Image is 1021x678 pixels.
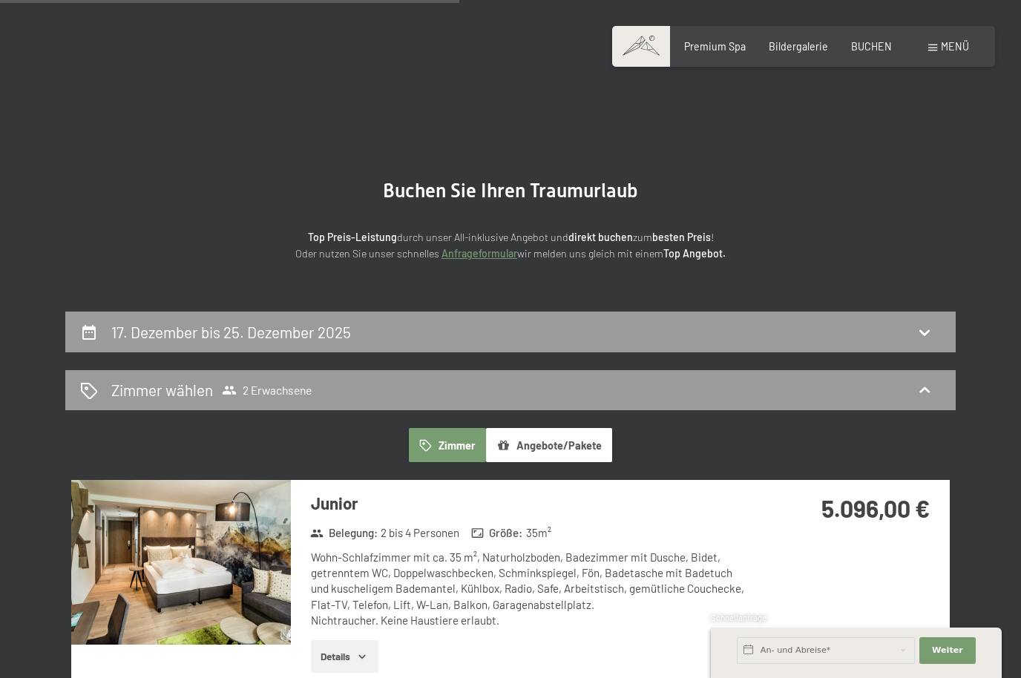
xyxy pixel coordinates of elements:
span: Weiter [932,645,963,656]
p: durch unser All-inklusive Angebot und zum ! Oder nutzen Sie unser schnelles wir melden uns gleich... [184,229,837,263]
strong: direkt buchen [568,231,633,243]
a: Bildergalerie [769,40,828,53]
a: Anfrageformular [441,247,517,260]
span: Buchen Sie Ihren Traumurlaub [383,180,638,202]
span: 2 Erwachsene [222,383,312,398]
strong: Größe : [471,525,523,541]
strong: besten Preis [652,231,711,243]
span: Menü [941,40,969,53]
a: Premium Spa [684,40,746,53]
strong: 5.096,00 € [821,494,930,522]
strong: Belegung : [310,525,378,541]
strong: Top Preis-Leistung [308,231,397,243]
h2: Zimmer wählen [111,379,213,401]
div: Wohn-Schlafzimmer mit ca. 35 m², Naturholzboden, Badezimmer mit Dusche, Bidet, getrenntem WC, Dop... [311,550,752,628]
button: Details [311,640,378,673]
strong: Top Angebot. [663,247,726,260]
a: BUCHEN [851,40,892,53]
span: 2 bis 4 Personen [381,525,459,541]
span: Schnellanfrage [711,613,766,622]
h3: Junior [311,492,752,515]
button: Angebote/Pakete [486,428,612,462]
img: mss_renderimg.php [71,480,291,645]
button: Weiter [919,637,976,664]
button: Zimmer [409,428,486,462]
span: 35 m² [526,525,551,541]
h2: 17. Dezember bis 25. Dezember 2025 [111,323,351,341]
